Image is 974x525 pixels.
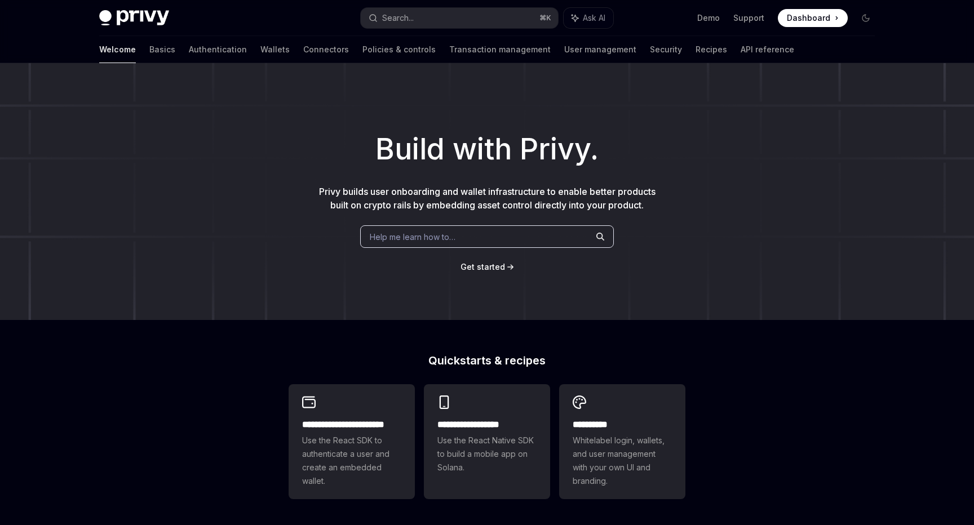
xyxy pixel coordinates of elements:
[437,434,537,474] span: Use the React Native SDK to build a mobile app on Solana.
[697,12,720,24] a: Demo
[857,9,875,27] button: Toggle dark mode
[733,12,764,24] a: Support
[319,186,656,211] span: Privy builds user onboarding and wallet infrastructure to enable better products built on crypto ...
[260,36,290,63] a: Wallets
[99,36,136,63] a: Welcome
[696,36,727,63] a: Recipes
[787,12,830,24] span: Dashboard
[461,261,505,273] a: Get started
[18,127,956,171] h1: Build with Privy.
[99,10,169,26] img: dark logo
[370,231,455,243] span: Help me learn how to…
[573,434,672,488] span: Whitelabel login, wallets, and user management with your own UI and branding.
[461,262,505,272] span: Get started
[741,36,794,63] a: API reference
[361,8,558,28] button: Search...⌘K
[449,36,551,63] a: Transaction management
[564,8,613,28] button: Ask AI
[362,36,436,63] a: Policies & controls
[778,9,848,27] a: Dashboard
[559,384,685,499] a: **** *****Whitelabel login, wallets, and user management with your own UI and branding.
[303,36,349,63] a: Connectors
[650,36,682,63] a: Security
[302,434,401,488] span: Use the React SDK to authenticate a user and create an embedded wallet.
[564,36,636,63] a: User management
[583,12,605,24] span: Ask AI
[539,14,551,23] span: ⌘ K
[424,384,550,499] a: **** **** **** ***Use the React Native SDK to build a mobile app on Solana.
[382,11,414,25] div: Search...
[149,36,175,63] a: Basics
[289,355,685,366] h2: Quickstarts & recipes
[189,36,247,63] a: Authentication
